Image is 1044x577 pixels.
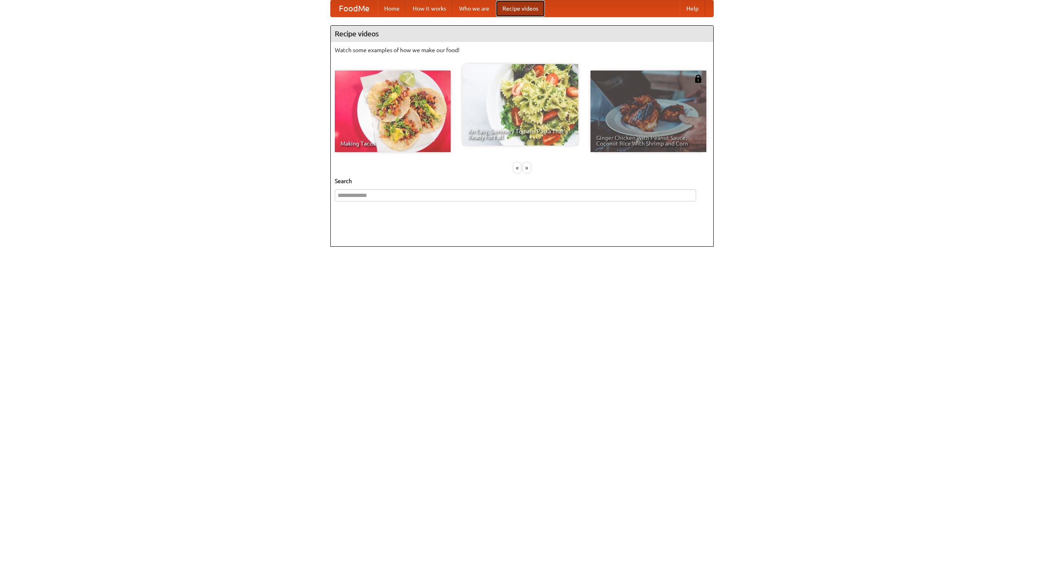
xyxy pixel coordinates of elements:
p: Watch some examples of how we make our food! [335,46,709,54]
span: An Easy, Summery Tomato Pasta That's Ready for Fall [468,128,573,140]
a: How it works [406,0,453,17]
a: Who we are [453,0,496,17]
h5: Search [335,177,709,185]
a: Recipe videos [496,0,545,17]
a: Home [378,0,406,17]
span: Making Tacos [341,141,445,146]
a: FoodMe [331,0,378,17]
div: » [523,163,531,173]
h4: Recipe videos [331,26,713,42]
img: 483408.png [694,75,702,83]
div: « [513,163,521,173]
a: Help [680,0,705,17]
a: Making Tacos [335,71,451,152]
a: An Easy, Summery Tomato Pasta That's Ready for Fall [462,64,578,146]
